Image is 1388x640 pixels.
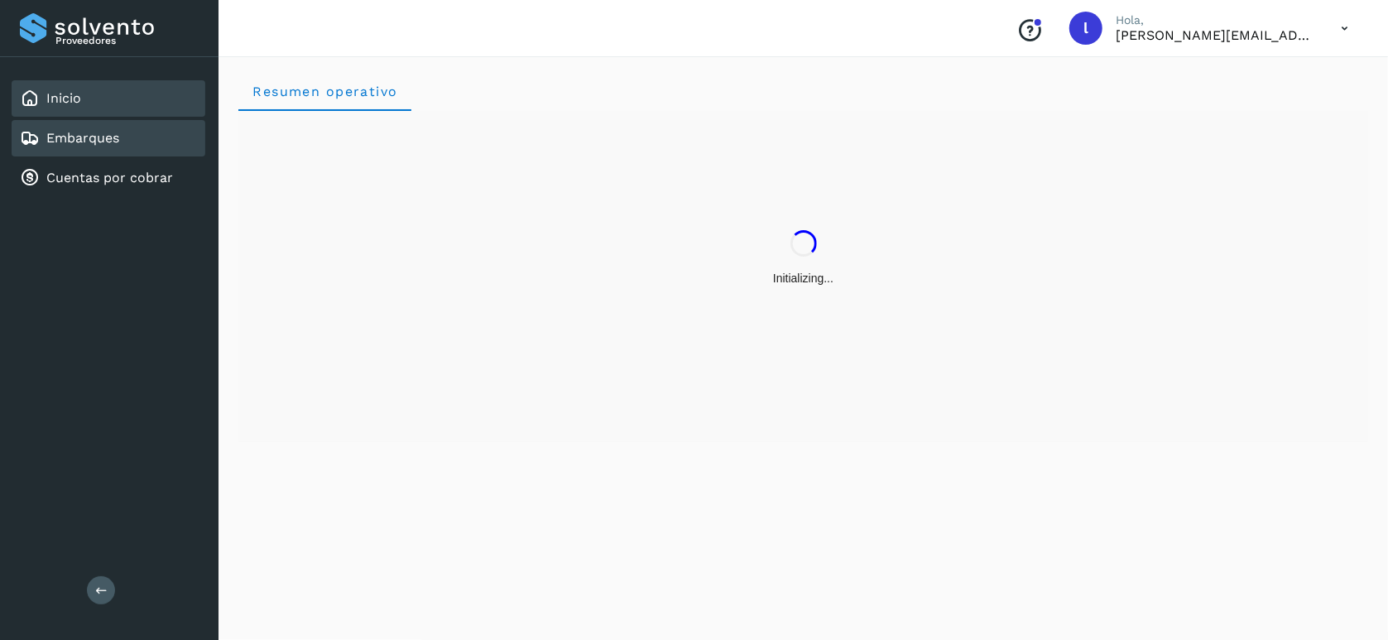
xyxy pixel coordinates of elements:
div: Embarques [12,120,205,156]
a: Cuentas por cobrar [46,170,173,185]
p: Hola, [1116,13,1314,27]
span: Resumen operativo [252,84,398,99]
p: Proveedores [55,35,199,46]
p: lorena.rojo@serviciosatc.com.mx [1116,27,1314,43]
a: Inicio [46,90,81,106]
div: Cuentas por cobrar [12,160,205,196]
div: Inicio [12,80,205,117]
a: Embarques [46,130,119,146]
